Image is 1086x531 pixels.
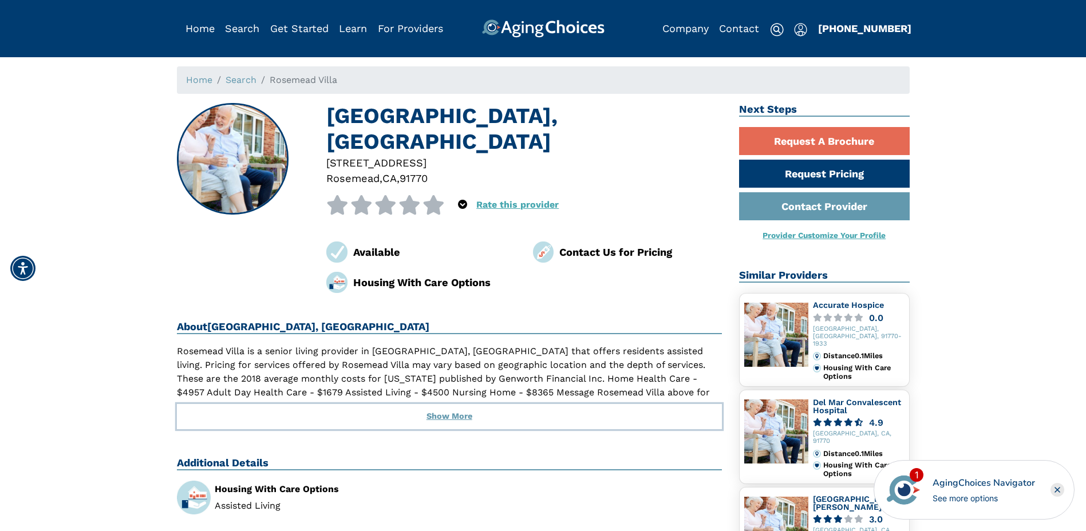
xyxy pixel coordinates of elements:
[559,244,722,260] div: Contact Us for Pricing
[739,192,910,220] a: Contact Provider
[794,19,807,38] div: Popover trigger
[397,172,400,184] span: ,
[177,404,722,429] button: Show More
[215,501,441,510] li: Assisted Living
[763,231,886,240] a: Provider Customize Your Profile
[813,515,905,524] a: 3.0
[869,314,883,322] div: 0.0
[382,172,397,184] span: CA
[823,352,904,360] div: Distance 0.1 Miles
[339,22,367,34] a: Learn
[739,269,910,283] h2: Similar Providers
[739,127,910,155] a: Request A Brochure
[813,430,905,445] div: [GEOGRAPHIC_DATA], CA, 91770
[326,103,722,155] h1: [GEOGRAPHIC_DATA], [GEOGRAPHIC_DATA]
[884,470,923,509] img: avatar
[813,461,821,469] img: primary.svg
[823,364,904,381] div: Housing With Care Options
[270,74,337,85] span: Rosemead Villa
[770,23,784,37] img: search-icon.svg
[813,364,821,372] img: primary.svg
[739,103,910,117] h2: Next Steps
[225,19,259,38] div: Popover trigger
[177,457,722,470] h2: Additional Details
[823,450,904,458] div: Distance 0.1 Miles
[1051,483,1064,497] div: Close
[215,485,441,494] div: Housing With Care Options
[813,352,821,360] img: distance.svg
[813,450,821,458] img: distance.svg
[476,199,559,210] a: Rate this provider
[378,22,443,34] a: For Providers
[823,461,904,478] div: Housing With Care Options
[400,171,428,186] div: 91770
[813,300,884,310] a: Accurate Hospice
[10,256,35,281] div: Accessibility Menu
[933,476,1035,490] div: AgingChoices Navigator
[177,344,722,413] p: Rosemead Villa is a senior living provider in [GEOGRAPHIC_DATA], [GEOGRAPHIC_DATA] that offers re...
[813,326,905,347] div: [GEOGRAPHIC_DATA], [GEOGRAPHIC_DATA], 91770-1933
[353,275,516,290] div: Housing With Care Options
[177,320,722,334] h2: About [GEOGRAPHIC_DATA], [GEOGRAPHIC_DATA]
[326,172,380,184] span: Rosemead
[813,398,901,415] a: Del Mar Convalescent Hospital
[719,22,759,34] a: Contact
[226,74,256,85] a: Search
[458,195,467,215] div: Popover trigger
[185,22,215,34] a: Home
[186,74,212,85] a: Home
[380,172,382,184] span: ,
[177,66,910,94] nav: breadcrumb
[794,23,807,37] img: user-icon.svg
[813,418,905,427] a: 4.9
[353,244,516,260] div: Available
[818,22,911,34] a: [PHONE_NUMBER]
[270,22,329,34] a: Get Started
[225,22,259,34] a: Search
[739,160,910,188] a: Request Pricing
[177,104,287,214] img: Rosemead Villa, Rosemead CA
[813,314,905,322] a: 0.0
[813,494,898,512] a: [GEOGRAPHIC_DATA][PERSON_NAME]
[869,515,883,524] div: 3.0
[869,418,883,427] div: 4.9
[326,155,722,171] div: [STREET_ADDRESS]
[910,468,923,482] div: 1
[662,22,709,34] a: Company
[933,492,1035,504] div: See more options
[481,19,604,38] img: AgingChoices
